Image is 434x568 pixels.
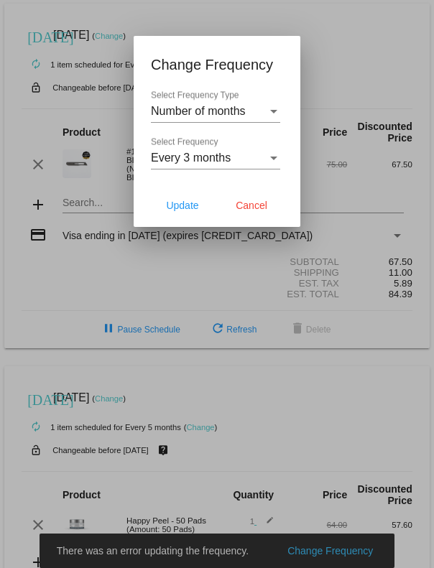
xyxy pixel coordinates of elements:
[151,105,246,117] span: Number of months
[151,152,280,164] mat-select: Select Frequency
[151,53,283,76] h1: Change Frequency
[220,192,283,218] button: Cancel
[151,192,214,218] button: Update
[236,200,267,211] span: Cancel
[151,152,231,164] span: Every 3 months
[166,200,198,211] span: Update
[151,105,280,118] mat-select: Select Frequency Type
